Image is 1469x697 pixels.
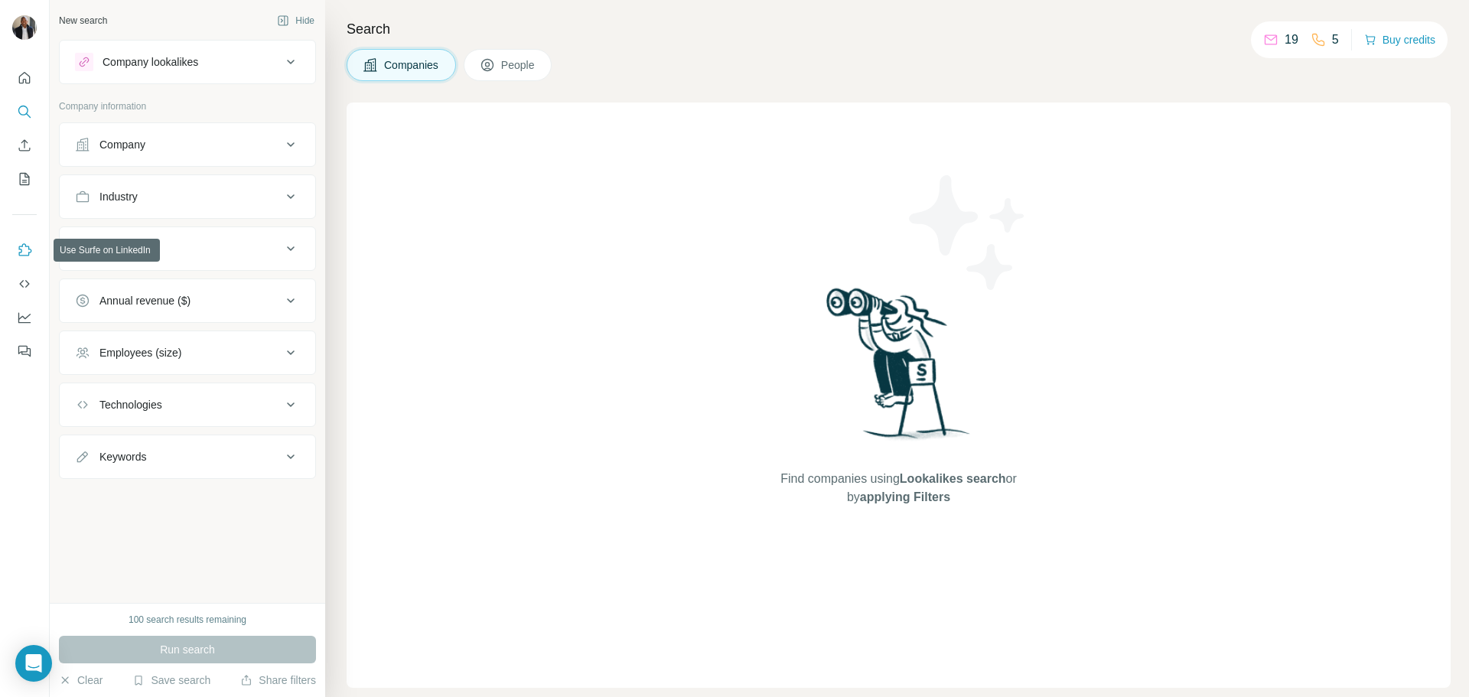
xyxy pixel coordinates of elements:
[12,165,37,193] button: My lists
[12,270,37,298] button: Use Surfe API
[99,137,145,152] div: Company
[819,284,979,454] img: Surfe Illustration - Woman searching with binoculars
[347,18,1451,40] h4: Search
[99,449,146,464] div: Keywords
[132,673,210,688] button: Save search
[60,386,315,423] button: Technologies
[99,293,191,308] div: Annual revenue ($)
[103,54,198,70] div: Company lookalikes
[1332,31,1339,49] p: 5
[59,14,107,28] div: New search
[12,337,37,365] button: Feedback
[59,673,103,688] button: Clear
[59,99,316,113] p: Company information
[15,645,52,682] div: Open Intercom Messenger
[501,57,536,73] span: People
[1364,29,1435,50] button: Buy credits
[60,334,315,371] button: Employees (size)
[860,490,950,503] span: applying Filters
[60,230,315,267] button: HQ location
[899,164,1037,301] img: Surfe Illustration - Stars
[99,345,181,360] div: Employees (size)
[60,282,315,319] button: Annual revenue ($)
[12,98,37,125] button: Search
[12,304,37,331] button: Dashboard
[12,132,37,159] button: Enrich CSV
[129,613,246,627] div: 100 search results remaining
[776,470,1021,506] span: Find companies using or by
[60,438,315,475] button: Keywords
[384,57,440,73] span: Companies
[1285,31,1298,49] p: 19
[266,9,325,32] button: Hide
[240,673,316,688] button: Share filters
[60,178,315,215] button: Industry
[60,126,315,163] button: Company
[99,189,138,204] div: Industry
[99,397,162,412] div: Technologies
[12,15,37,40] img: Avatar
[12,64,37,92] button: Quick start
[12,236,37,264] button: Use Surfe on LinkedIn
[60,44,315,80] button: Company lookalikes
[99,241,155,256] div: HQ location
[900,472,1006,485] span: Lookalikes search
